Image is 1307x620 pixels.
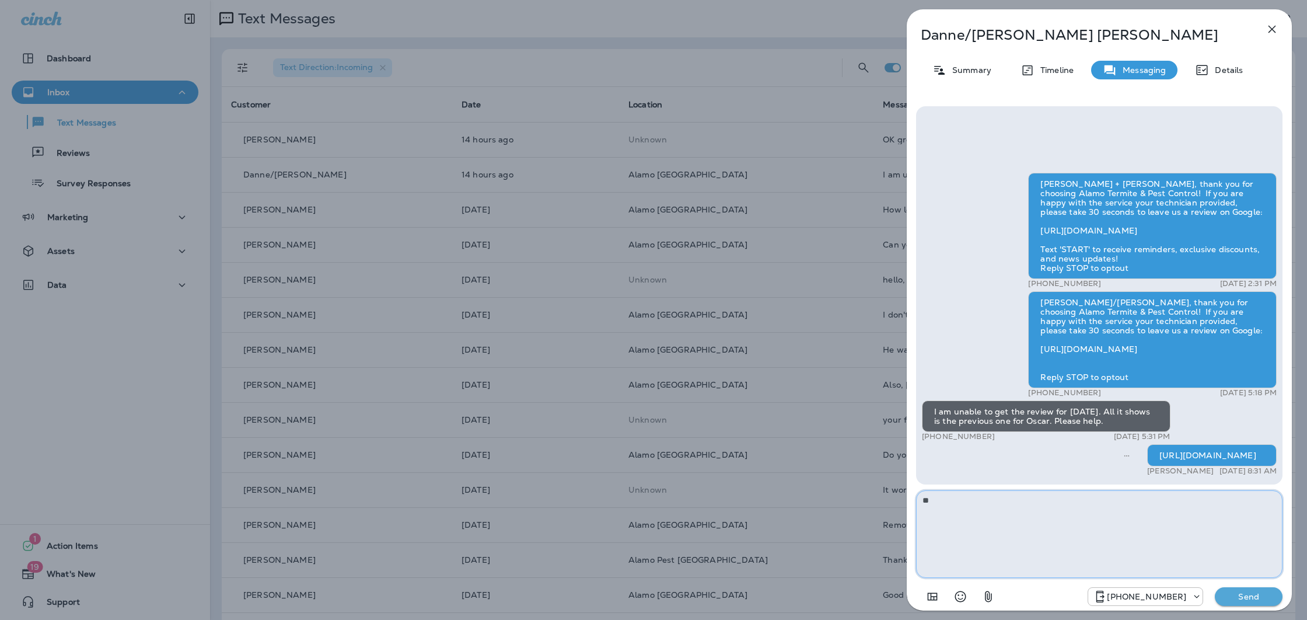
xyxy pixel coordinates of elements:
[1117,65,1166,75] p: Messaging
[1114,432,1170,441] p: [DATE] 5:31 PM
[1107,592,1186,601] p: [PHONE_NUMBER]
[1147,466,1214,476] p: [PERSON_NAME]
[1219,466,1277,476] p: [DATE] 8:31 AM
[946,65,991,75] p: Summary
[1224,591,1273,602] p: Send
[1028,279,1101,288] p: [PHONE_NUMBER]
[1215,587,1282,606] button: Send
[1209,65,1243,75] p: Details
[921,585,944,608] button: Add in a premade template
[1028,291,1277,388] div: [PERSON_NAME]/[PERSON_NAME], thank you for choosing Alamo Termite & Pest Control! If you are happ...
[1028,388,1101,398] p: [PHONE_NUMBER]
[1028,173,1277,279] div: [PERSON_NAME] + [PERSON_NAME], thank you for choosing Alamo Termite & Pest Control! If you are ha...
[949,585,972,608] button: Select an emoji
[1124,450,1130,460] span: Sent
[921,27,1239,43] p: Danne/[PERSON_NAME] [PERSON_NAME]
[922,400,1170,432] div: I am unable to get the review for [DATE]. All it shows is the previous one for Oscar. Please help.
[1035,65,1074,75] p: Timeline
[1147,444,1277,466] div: [URL][DOMAIN_NAME]
[1220,388,1277,398] p: [DATE] 5:18 PM
[1220,279,1277,288] p: [DATE] 2:31 PM
[922,432,995,441] p: [PHONE_NUMBER]
[1088,590,1203,604] div: +1 (817) 204-6820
